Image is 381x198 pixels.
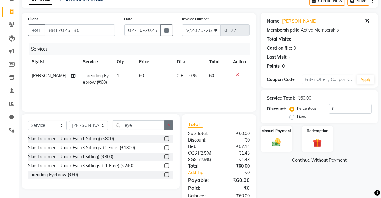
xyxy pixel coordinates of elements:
[184,137,219,143] div: Discount:
[201,157,210,162] span: 2.5%
[184,176,219,184] div: Payable:
[184,169,225,176] a: Add Tip
[297,106,317,111] label: Percentage
[113,55,135,69] th: Qty
[113,120,165,130] input: Search or Scan
[267,27,372,34] div: No Active Membership
[28,172,78,178] div: Threading Eyebrow (₹60)
[310,137,325,148] img: _gift.svg
[219,150,254,156] div: ₹1.43
[302,75,354,84] input: Enter Offer / Coupon Code
[184,156,219,163] div: ( )
[269,137,284,148] img: _cash.svg
[184,143,219,150] div: Net:
[267,27,294,34] div: Membership:
[28,24,45,36] button: +91
[186,73,187,79] span: |
[219,163,254,169] div: ₹60.00
[28,154,113,160] div: Skin Treatment Under Eye (1 sitting) (₹800)
[32,73,66,79] span: [PERSON_NAME]
[262,128,291,134] label: Manual Payment
[282,18,317,25] a: [PERSON_NAME]
[189,73,197,79] span: 0 %
[229,55,250,69] th: Action
[124,16,133,22] label: Date
[267,76,302,83] div: Coupon Code
[267,45,292,52] div: Card on file:
[297,114,306,119] label: Fixed
[28,145,135,151] div: Skin Treatment Under Eye (3 Sittings +1 Free) (₹1800)
[188,121,203,128] span: Total
[184,163,219,169] div: Total:
[135,55,173,69] th: Price
[219,184,254,191] div: ₹0
[219,143,254,150] div: ₹57.14
[205,55,229,69] th: Total
[83,73,109,85] span: Threading Eyebrow (₹60)
[267,36,291,43] div: Total Visits:
[28,55,79,69] th: Stylist
[173,55,205,69] th: Disc
[267,54,288,61] div: Last Visit:
[298,95,311,101] div: ₹60.00
[201,151,210,155] span: 2.5%
[45,24,115,36] input: Search by Name/Mobile/Email/Code
[267,63,281,70] div: Points:
[282,63,285,70] div: 0
[289,54,291,61] div: -
[28,16,38,22] label: Client
[267,95,295,101] div: Service Total:
[79,55,113,69] th: Service
[29,43,254,55] div: Services
[219,176,254,184] div: ₹60.00
[307,128,328,134] label: Redemption
[184,150,219,156] div: ( )
[177,73,183,79] span: 0 F
[184,130,219,137] div: Sub Total:
[117,73,119,79] span: 1
[28,163,136,169] div: Skin Treatment Under Eye (3 sittings + 1 Free) (₹2400)
[28,136,114,142] div: Skin Treatment Under Eye (1 Sitting) (₹800)
[267,106,286,112] div: Discount:
[219,137,254,143] div: ₹0
[357,75,374,84] button: Apply
[139,73,144,79] span: 60
[184,184,219,191] div: Paid:
[219,156,254,163] div: ₹1.43
[225,169,254,176] div: ₹0
[209,73,214,79] span: 60
[219,130,254,137] div: ₹60.00
[267,18,281,25] div: Name:
[182,16,209,22] label: Invoice Number
[294,45,296,52] div: 0
[188,150,200,156] span: CGST
[188,157,199,162] span: SGST
[262,157,377,164] a: Continue Without Payment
